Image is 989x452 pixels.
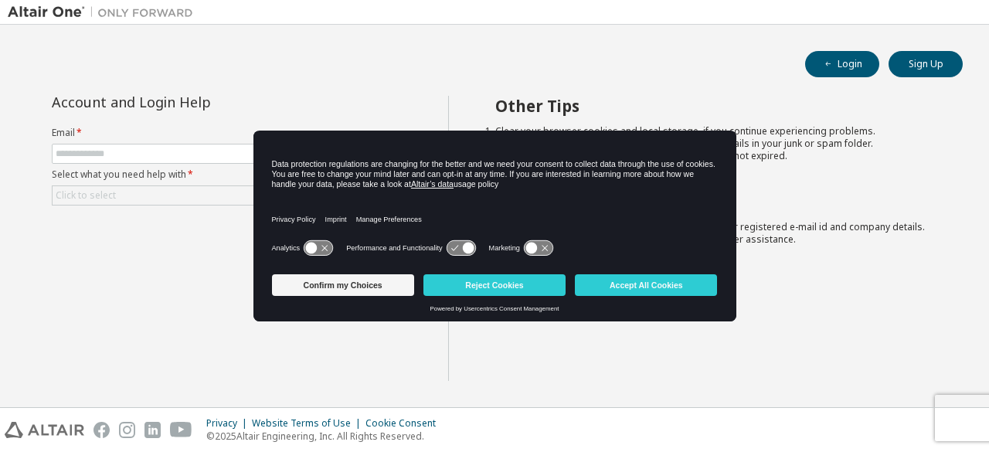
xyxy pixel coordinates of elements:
div: Website Terms of Use [252,417,365,430]
img: altair_logo.svg [5,422,84,438]
div: Cookie Consent [365,417,445,430]
img: linkedin.svg [144,422,161,438]
li: Clear your browser cookies and local storage, if you continue experiencing problems. [495,125,936,138]
button: Login [805,51,879,77]
img: youtube.svg [170,422,192,438]
div: Privacy [206,417,252,430]
h2: Other Tips [495,96,936,116]
label: Email [52,127,404,139]
p: © 2025 Altair Engineering, Inc. All Rights Reserved. [206,430,445,443]
img: facebook.svg [93,422,110,438]
img: instagram.svg [119,422,135,438]
img: Altair One [8,5,201,20]
label: Select what you need help with [52,168,404,181]
div: Click to select [53,186,403,205]
button: Sign Up [889,51,963,77]
div: Click to select [56,189,116,202]
div: Account and Login Help [52,96,334,108]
